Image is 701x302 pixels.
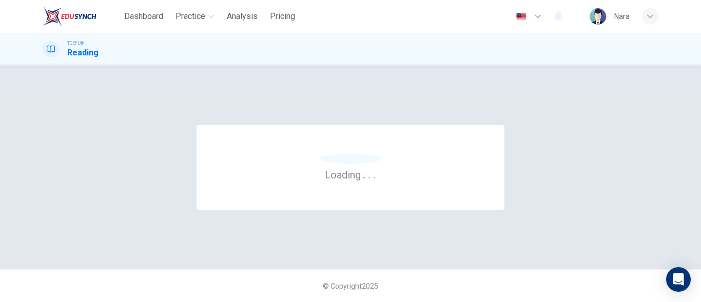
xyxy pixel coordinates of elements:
[227,10,258,23] span: Analysis
[43,6,96,27] img: EduSynch logo
[373,165,376,182] h6: .
[590,8,606,25] img: Profile picture
[270,10,295,23] span: Pricing
[362,165,366,182] h6: .
[266,7,299,26] button: Pricing
[171,7,219,26] button: Practice
[43,6,120,27] a: EduSynch logo
[223,7,262,26] button: Analysis
[124,10,163,23] span: Dashboard
[120,7,167,26] button: Dashboard
[666,267,691,292] div: Open Intercom Messenger
[176,10,205,23] span: Practice
[614,10,630,23] div: ์Nara
[67,39,84,47] span: TOEFL®
[515,13,528,21] img: en
[323,282,378,290] span: © Copyright 2025
[367,165,371,182] h6: .
[325,168,376,181] h6: Loading
[67,47,99,59] h1: Reading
